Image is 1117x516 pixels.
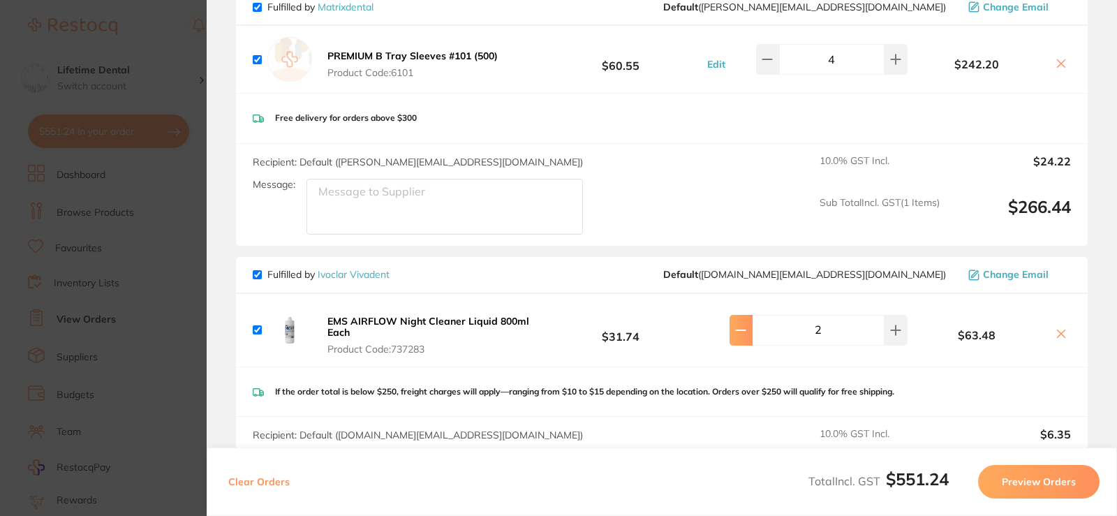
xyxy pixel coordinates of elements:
[663,1,946,13] span: peter@matrixdental.com.au
[808,474,949,488] span: Total Incl. GST
[820,155,940,186] span: 10.0 % GST Incl.
[253,156,583,168] span: Recipient: Default ( [PERSON_NAME][EMAIL_ADDRESS][DOMAIN_NAME] )
[983,1,1049,13] span: Change Email
[275,387,894,397] p: If the order total is below $250, freight charges will apply—ranging from $10 to $15 depending on...
[253,179,295,191] label: Message:
[224,465,294,499] button: Clear Orders
[703,58,730,71] button: Edit
[327,67,498,78] span: Product Code: 6101
[663,1,698,13] b: Default
[327,50,498,62] b: PREMIUM B Tray Sleeves #101 (500)
[820,197,940,235] span: Sub Total Incl. GST ( 1 Items)
[253,429,583,441] span: Recipient: Default ( [DOMAIN_NAME][EMAIL_ADDRESS][DOMAIN_NAME] )
[964,1,1071,13] button: Change Email
[267,1,373,13] p: Fulfilled by
[663,269,946,280] span: orders.au@ivoclar.com
[886,469,949,489] b: $551.24
[275,113,417,123] p: Free delivery for orders above $300
[318,1,373,13] a: Matrixdental
[539,47,702,73] b: $60.55
[327,344,535,355] span: Product Code: 737283
[267,308,312,353] img: am14ajlkZQ
[539,317,702,343] b: $31.74
[318,268,390,281] a: Ivoclar Vivadent
[983,269,1049,280] span: Change Email
[267,269,390,280] p: Fulfilled by
[327,315,529,339] b: EMS AIRFLOW Night Cleaner Liquid 800ml Each
[663,268,698,281] b: Default
[908,58,1046,71] b: $242.20
[951,155,1071,186] output: $24.22
[323,50,502,79] button: PREMIUM B Tray Sleeves #101 (500) Product Code:6101
[323,315,539,355] button: EMS AIRFLOW Night Cleaner Liquid 800ml Each Product Code:737283
[951,197,1071,235] output: $266.44
[978,465,1100,499] button: Preview Orders
[820,428,940,459] span: 10.0 % GST Incl.
[267,37,312,82] img: empty.jpg
[964,268,1071,281] button: Change Email
[908,329,1046,341] b: $63.48
[951,428,1071,459] output: $6.35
